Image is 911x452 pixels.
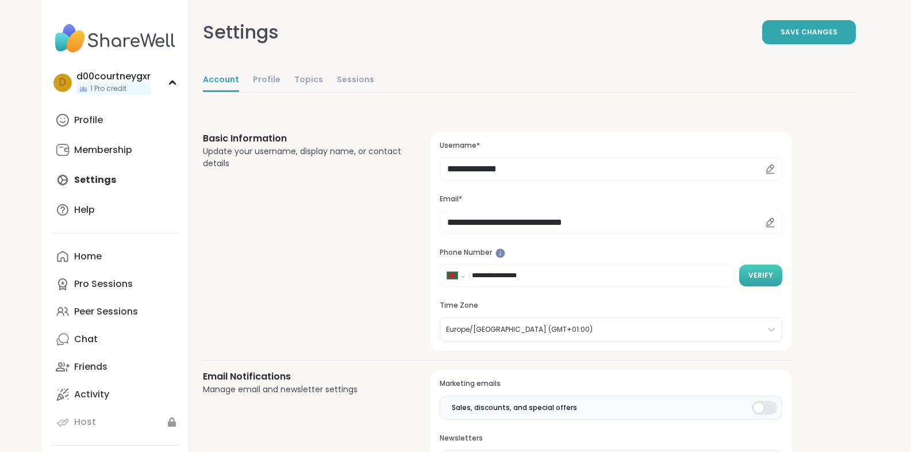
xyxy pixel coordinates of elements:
a: Membership [51,136,179,164]
a: Profile [51,106,179,134]
div: Activity [74,388,109,401]
span: Verify [748,270,773,281]
div: d00courtneygxr [76,70,151,83]
a: Peer Sessions [51,298,179,325]
div: Manage email and newsletter settings [203,384,403,396]
h3: Phone Number [440,248,782,258]
a: Account [203,69,239,92]
div: Update your username, display name, or contact details [203,145,403,170]
img: ShareWell Nav Logo [51,18,179,59]
div: Settings [203,18,279,46]
a: Sessions [337,69,374,92]
div: Peer Sessions [74,305,138,318]
div: Friends [74,361,107,373]
a: Topics [294,69,323,92]
a: Profile [253,69,280,92]
h3: Username* [440,141,782,151]
h3: Email Notifications [203,370,403,384]
span: 1 Pro credit [90,84,126,94]
span: d [59,75,66,90]
button: Save Changes [762,20,856,44]
a: Help [51,196,179,224]
span: Save Changes [781,27,837,37]
a: Chat [51,325,179,353]
h3: Time Zone [440,301,782,311]
a: Host [51,408,179,436]
h3: Marketing emails [440,379,782,389]
div: Profile [74,114,103,127]
a: Home [51,243,179,270]
a: Friends [51,353,179,381]
h3: Newsletters [440,434,782,443]
div: Pro Sessions [74,278,133,290]
div: Help [74,204,95,216]
iframe: Spotlight [495,248,505,258]
h3: Email* [440,194,782,204]
div: Host [74,416,96,428]
button: Verify [739,265,782,286]
div: Home [74,250,102,263]
span: Sales, discounts, and special offers [452,403,577,413]
div: Membership [74,144,132,156]
a: Pro Sessions [51,270,179,298]
a: Activity [51,381,179,408]
div: Chat [74,333,98,346]
h3: Basic Information [203,132,403,145]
